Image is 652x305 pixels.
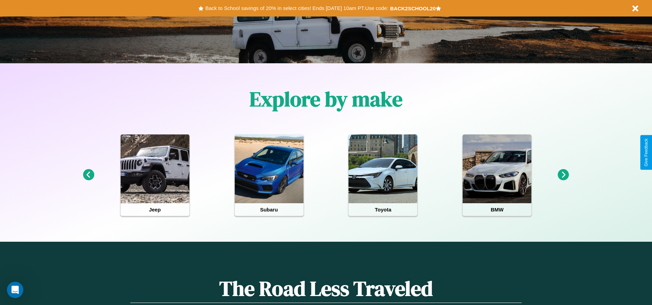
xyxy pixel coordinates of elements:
h4: BMW [463,203,531,216]
b: BACK2SCHOOL20 [390,6,436,11]
h1: Explore by make [250,85,402,113]
h4: Jeep [121,203,189,216]
iframe: Intercom live chat [7,282,23,298]
h4: Subaru [235,203,303,216]
h1: The Road Less Traveled [130,274,521,303]
div: Give Feedback [644,139,649,166]
button: Back to School savings of 20% in select cities! Ends [DATE] 10am PT.Use code: [203,3,390,13]
h4: Toyota [349,203,417,216]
